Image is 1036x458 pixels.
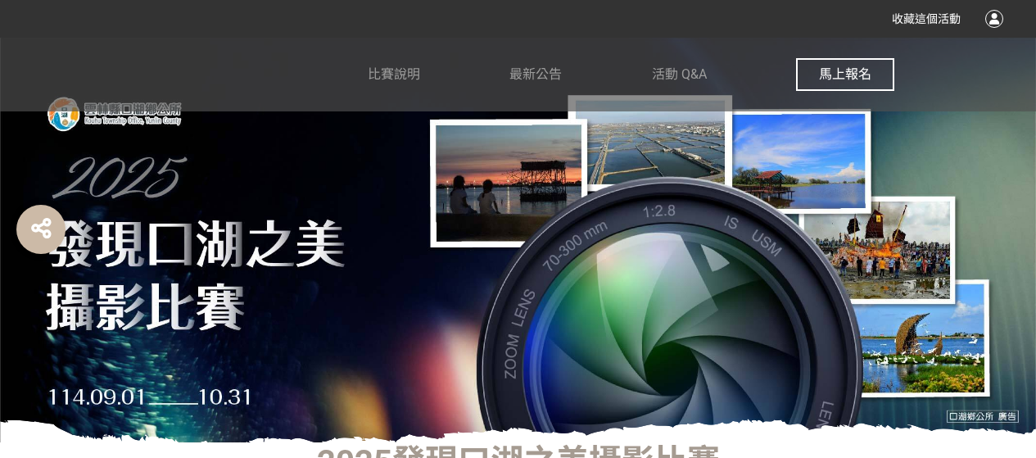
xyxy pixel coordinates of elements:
a: 活動 Q&A [652,38,707,111]
span: 最新公告 [509,66,562,82]
span: 馬上報名 [819,66,871,82]
button: 馬上報名 [796,58,894,91]
span: 收藏這個活動 [892,12,961,25]
a: 最新公告 [509,38,562,111]
a: 比賽說明 [368,38,420,111]
span: 活動 Q&A [652,66,707,82]
span: 比賽說明 [368,66,420,82]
